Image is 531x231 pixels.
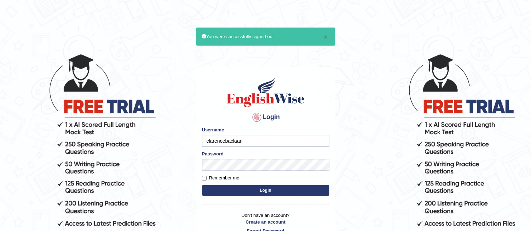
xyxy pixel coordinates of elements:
[323,33,328,41] button: ×
[225,76,306,108] img: Logo of English Wise sign in for intelligent practice with AI
[202,219,329,225] a: Create an account
[202,112,329,123] h4: Login
[202,176,207,180] input: Remember me
[202,150,224,157] label: Password
[202,126,224,133] label: Username
[202,174,239,182] label: Remember me
[202,185,329,196] button: Login
[196,28,335,46] div: You were successfully signed out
